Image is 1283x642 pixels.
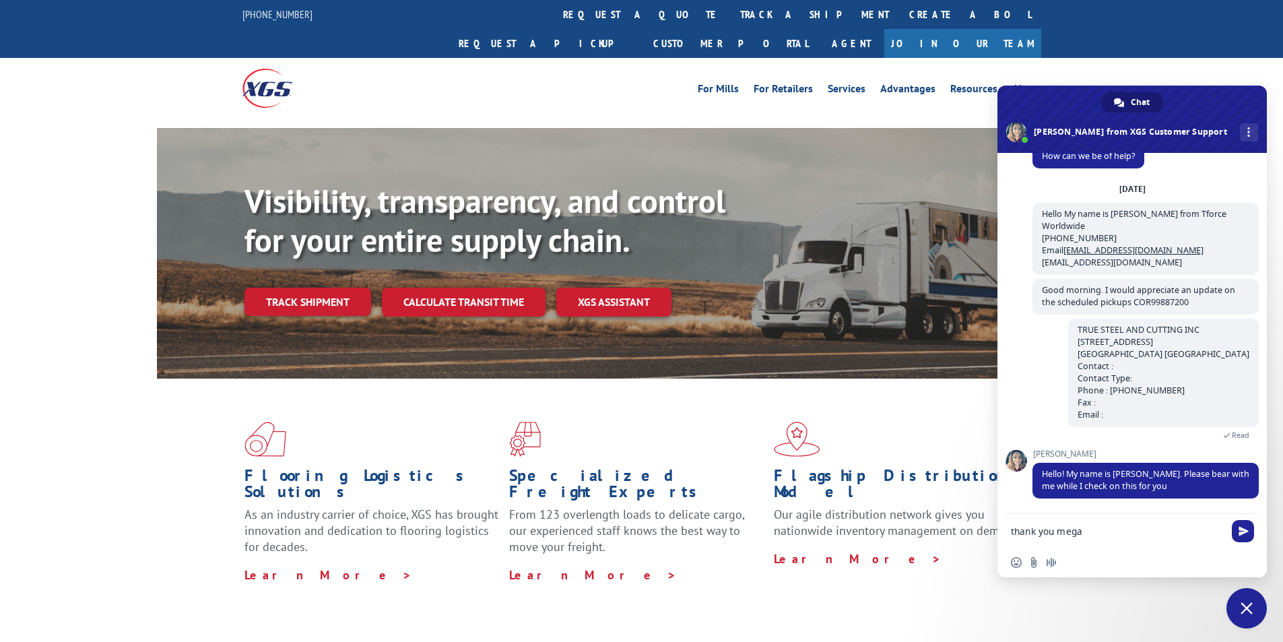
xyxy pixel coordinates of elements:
a: Track shipment [244,288,371,316]
span: [PERSON_NAME] [1032,449,1259,459]
a: Services [828,84,865,98]
img: xgs-icon-focused-on-flooring-red [509,422,541,457]
a: [PHONE_NUMBER] [242,7,312,21]
a: For Retailers [754,84,813,98]
span: Our agile distribution network gives you nationwide inventory management on demand. [774,507,1022,538]
b: Visibility, transparency, and control for your entire supply chain. [244,180,725,261]
textarea: Compose your message... [1011,525,1224,538]
a: [EMAIL_ADDRESS][DOMAIN_NAME] [1063,245,1204,256]
a: Resources [950,84,997,98]
img: xgs-icon-total-supply-chain-intelligence-red [244,422,286,457]
div: Chat [1102,92,1163,113]
a: Advantages [880,84,935,98]
a: Request a pickup [449,29,643,58]
span: Audio message [1046,557,1057,568]
div: Close chat [1226,588,1267,629]
p: From 123 overlength loads to delicate cargo, our experienced staff knows the best way to move you... [509,507,764,567]
a: Agent [818,29,884,58]
a: XGS ASSISTANT [556,288,671,317]
span: Hello! My name is [PERSON_NAME]. Please bear with me while I check on this for you [1042,468,1249,492]
span: Send [1232,520,1254,542]
div: More channels [1240,123,1258,141]
a: Learn More > [509,567,677,583]
a: About [1012,84,1041,98]
h1: Flagship Distribution Model [774,468,1028,507]
a: Calculate transit time [382,288,546,317]
span: Read [1232,430,1249,440]
h1: Specialized Freight Experts [509,468,764,507]
span: Chat [1131,92,1150,113]
span: As an industry carrier of choice, XGS has brought innovation and dedication to flooring logistics... [244,507,498,554]
a: Learn More > [244,567,412,583]
h1: Flooring Logistics Solutions [244,468,499,507]
img: xgs-icon-flagship-distribution-model-red [774,422,820,457]
span: Hello My name is [PERSON_NAME] from Tforce Worldwide [PHONE_NUMBER] Email [EMAIL_ADDRESS][DOMAIN_... [1042,208,1226,268]
a: Customer Portal [643,29,818,58]
a: For Mills [698,84,739,98]
a: Join Our Team [884,29,1041,58]
span: Insert an emoji [1011,557,1022,568]
span: TRUE STEEL AND CUTTING INC [STREET_ADDRESS] [GEOGRAPHIC_DATA] [GEOGRAPHIC_DATA] Contact : Contact... [1078,324,1249,420]
span: How can we be of help? [1042,150,1135,162]
div: [DATE] [1119,185,1146,193]
span: Send a file [1028,557,1039,568]
span: Good morning. I would appreciate an update on the scheduled pickups COR99887200 [1042,284,1235,308]
a: Learn More > [774,551,942,567]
